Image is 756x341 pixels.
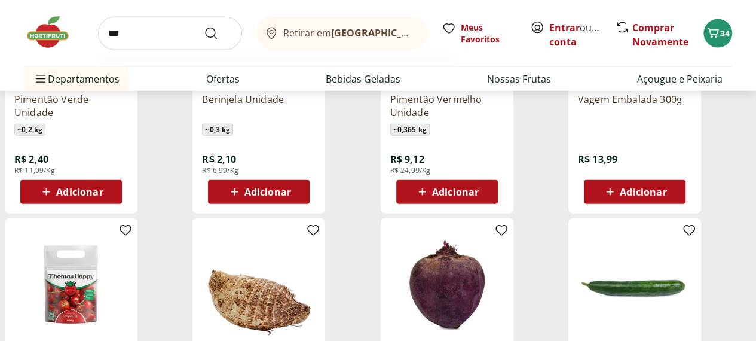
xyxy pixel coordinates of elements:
[206,72,240,86] a: Ofertas
[390,124,430,136] span: ~ 0,365 kg
[390,166,431,175] span: R$ 24,99/Kg
[202,93,316,119] a: Berinjela Unidade
[584,180,685,204] button: Adicionar
[331,26,532,39] b: [GEOGRAPHIC_DATA]/[GEOGRAPHIC_DATA]
[33,65,48,93] button: Menu
[442,22,516,45] a: Meus Favoritos
[703,19,732,48] button: Carrinho
[202,153,236,166] span: R$ 2,10
[204,26,232,41] button: Submit Search
[720,28,730,39] span: 34
[56,187,103,197] span: Adicionar
[578,153,617,166] span: R$ 13,99
[487,72,551,86] a: Nossas Frutas
[283,28,415,38] span: Retirar em
[390,93,504,119] a: Pimentão Vermelho Unidade
[14,124,45,136] span: ~ 0,2 kg
[637,72,723,86] a: Açougue e Peixaria
[244,187,291,197] span: Adicionar
[578,93,691,119] a: Vagem Embalada 300g
[326,72,400,86] a: Bebidas Geladas
[14,93,128,119] a: Pimentão Verde Unidade
[14,166,55,175] span: R$ 11,99/Kg
[620,187,666,197] span: Adicionar
[98,17,242,50] input: search
[461,22,516,45] span: Meus Favoritos
[549,20,602,49] span: ou
[632,21,688,48] a: Comprar Novamente
[432,187,479,197] span: Adicionar
[202,124,233,136] span: ~ 0,3 kg
[549,21,580,34] a: Entrar
[549,21,615,48] a: Criar conta
[390,153,424,166] span: R$ 9,12
[396,180,498,204] button: Adicionar
[24,14,84,50] img: Hortifruti
[33,65,120,93] span: Departamentos
[20,180,122,204] button: Adicionar
[208,180,310,204] button: Adicionar
[256,17,427,50] button: Retirar em[GEOGRAPHIC_DATA]/[GEOGRAPHIC_DATA]
[14,153,48,166] span: R$ 2,40
[202,166,238,175] span: R$ 6,99/Kg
